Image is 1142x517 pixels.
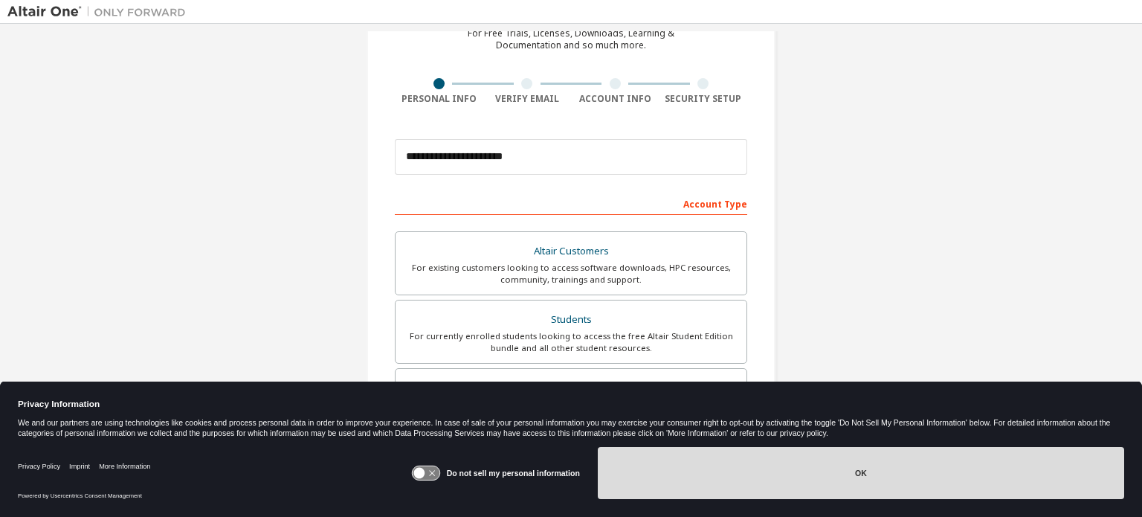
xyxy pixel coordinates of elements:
div: For Free Trials, Licenses, Downloads, Learning & Documentation and so much more. [468,28,674,51]
div: Security Setup [659,93,748,105]
div: Verify Email [483,93,572,105]
div: Students [404,309,738,330]
div: Personal Info [395,93,483,105]
div: For existing customers looking to access software downloads, HPC resources, community, trainings ... [404,262,738,286]
div: Account Info [571,93,659,105]
img: Altair One [7,4,193,19]
div: Faculty [404,378,738,399]
div: Altair Customers [404,241,738,262]
div: For currently enrolled students looking to access the free Altair Student Edition bundle and all ... [404,330,738,354]
div: Account Type [395,191,747,215]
